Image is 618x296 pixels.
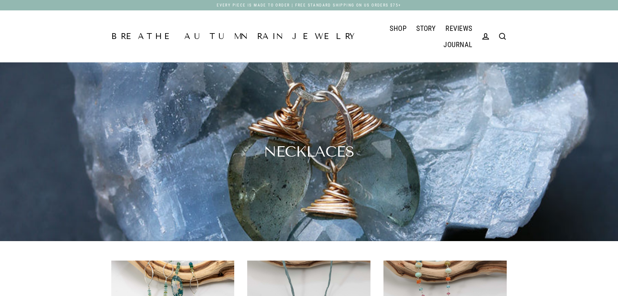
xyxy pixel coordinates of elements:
a: JOURNAL [439,36,477,53]
a: Breathe Autumn Rain Jewelry [111,32,358,41]
a: SHOP [385,20,411,36]
h1: Necklaces [264,144,354,159]
a: REVIEWS [441,20,477,36]
div: Primary [358,20,477,53]
a: STORY [411,20,441,36]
